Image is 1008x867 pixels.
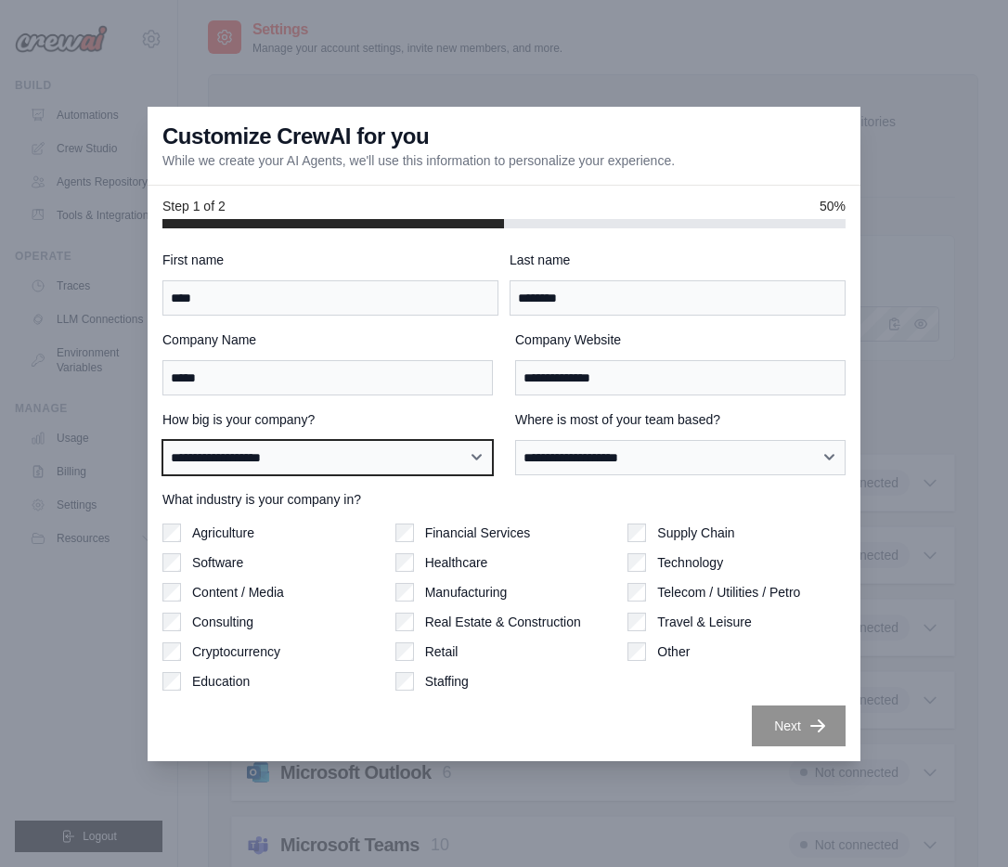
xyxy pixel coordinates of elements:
label: Other [657,642,690,661]
label: Real Estate & Construction [425,613,581,631]
label: How big is your company? [162,410,493,429]
label: Healthcare [425,553,488,572]
label: Company Website [515,330,846,349]
label: Financial Services [425,524,531,542]
label: Technology [657,553,723,572]
label: Telecom / Utilities / Petro [657,583,800,602]
label: Manufacturing [425,583,508,602]
label: First name [162,251,498,269]
p: While we create your AI Agents, we'll use this information to personalize your experience. [162,151,675,170]
label: Retail [425,642,459,661]
span: Step 1 of 2 [162,197,226,215]
label: Education [192,672,250,691]
label: Content / Media [192,583,284,602]
label: Travel & Leisure [657,613,751,631]
span: 50% [820,197,846,215]
label: Company Name [162,330,493,349]
label: Cryptocurrency [192,642,280,661]
label: What industry is your company in? [162,490,846,509]
label: Staffing [425,672,469,691]
label: Where is most of your team based? [515,410,846,429]
h3: Customize CrewAI for you [162,122,429,151]
label: Supply Chain [657,524,734,542]
label: Last name [510,251,846,269]
label: Software [192,553,243,572]
label: Agriculture [192,524,254,542]
label: Consulting [192,613,253,631]
button: Next [752,705,846,746]
iframe: Chat Widget [915,778,1008,867]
